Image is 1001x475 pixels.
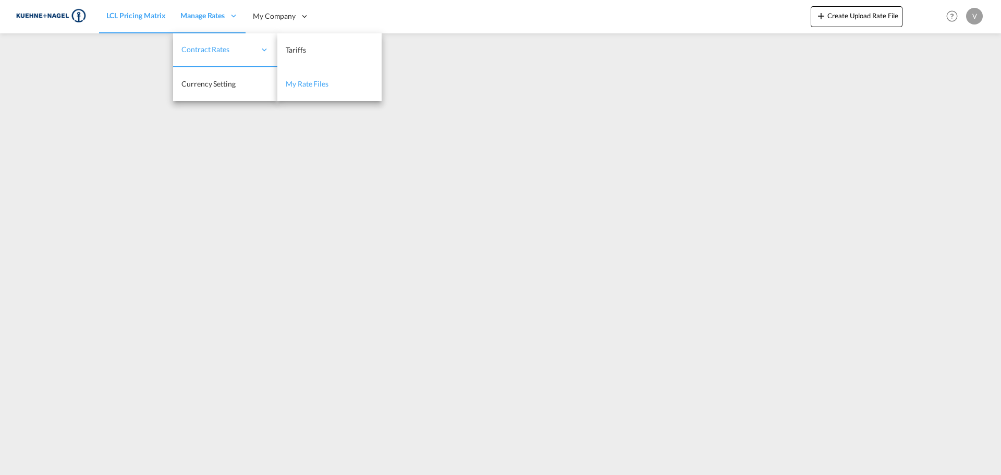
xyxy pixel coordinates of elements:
[181,44,255,55] span: Contract Rates
[277,33,382,67] a: Tariffs
[106,11,166,20] span: LCL Pricing Matrix
[286,45,306,54] span: Tariffs
[943,7,966,26] div: Help
[173,67,277,101] a: Currency Setting
[253,11,296,21] span: My Company
[181,79,235,88] span: Currency Setting
[966,8,983,25] div: V
[815,9,827,22] md-icon: icon-plus 400-fg
[16,5,86,28] img: 36441310f41511efafde313da40ec4a4.png
[277,67,382,101] a: My Rate Files
[943,7,961,25] span: Help
[286,79,328,88] span: My Rate Files
[811,6,902,27] button: icon-plus 400-fgCreate Upload Rate File
[180,10,225,21] span: Manage Rates
[173,33,277,67] div: Contract Rates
